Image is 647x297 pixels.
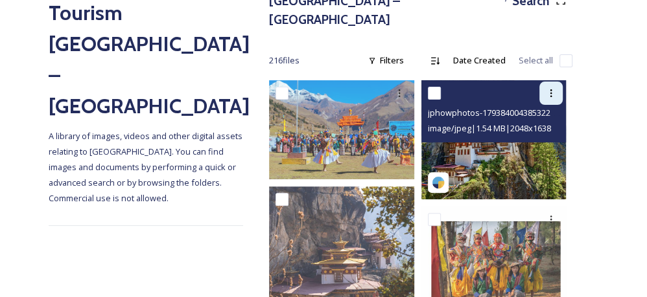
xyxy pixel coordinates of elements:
span: image/jpeg | 1.54 MB | 2048 x 1638 [428,122,551,134]
img: snapsea-logo.png [432,176,445,189]
span: A library of images, videos and other digital assets relating to [GEOGRAPHIC_DATA]. You can find ... [49,130,244,204]
div: Filters [362,48,410,73]
span: 216 file s [269,54,300,67]
span: Select all [519,54,553,67]
span: jphowphotos-17938400438532298.jpg [428,106,573,118]
div: Date Created [447,48,512,73]
img: LLL02796.jpg [269,80,418,179]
